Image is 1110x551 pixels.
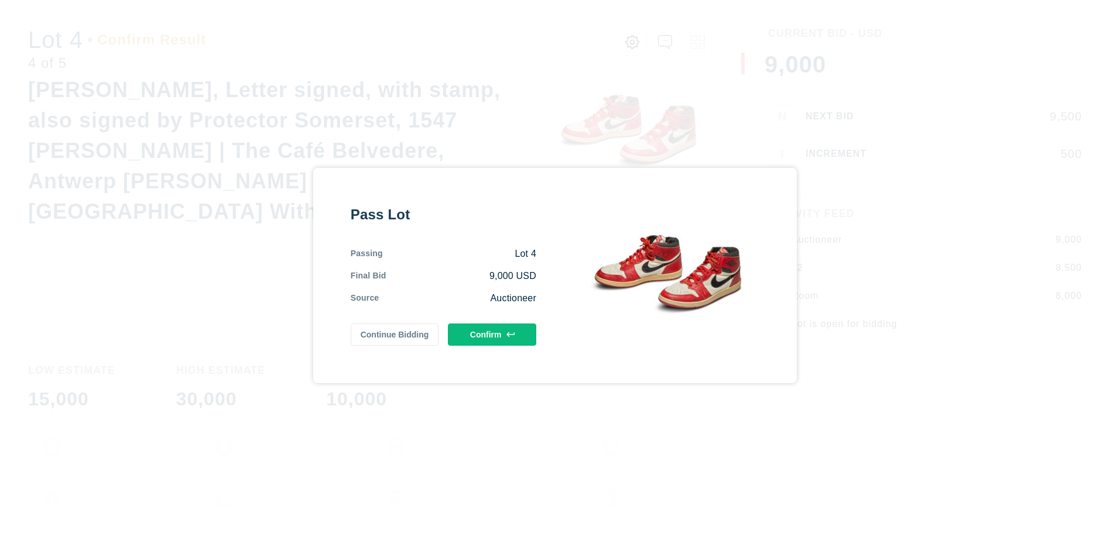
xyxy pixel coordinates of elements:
[351,247,383,260] div: Passing
[351,205,536,224] div: Pass Lot
[351,270,386,283] div: Final Bid
[351,292,379,305] div: Source
[383,247,536,260] div: Lot 4
[448,323,536,346] button: Confirm
[379,292,536,305] div: Auctioneer
[351,323,439,346] button: Continue Bidding
[386,270,536,283] div: 9,000 USD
